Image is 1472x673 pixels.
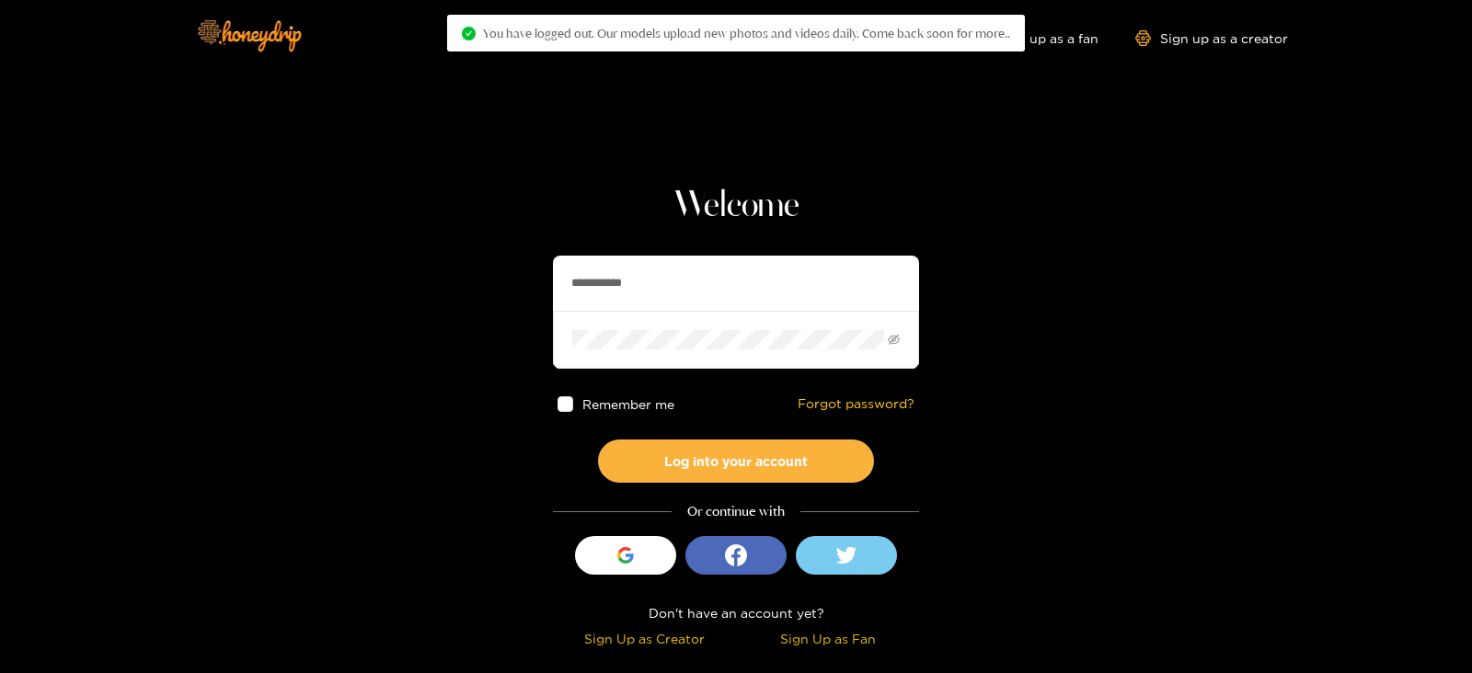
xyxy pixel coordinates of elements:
[598,439,874,483] button: Log into your account
[553,184,919,228] h1: Welcome
[1135,30,1288,46] a: Sign up as a creator
[553,501,919,522] div: Or continue with
[483,26,1010,40] span: You have logged out. Our models upload new photos and videos daily. Come back soon for more..
[558,628,731,649] div: Sign Up as Creator
[972,30,1098,46] a: Sign up as a fan
[798,396,914,412] a: Forgot password?
[462,27,476,40] span: check-circle
[553,602,919,623] div: Don't have an account yet?
[888,334,900,346] span: eye-invisible
[582,397,674,411] span: Remember me
[741,628,914,649] div: Sign Up as Fan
